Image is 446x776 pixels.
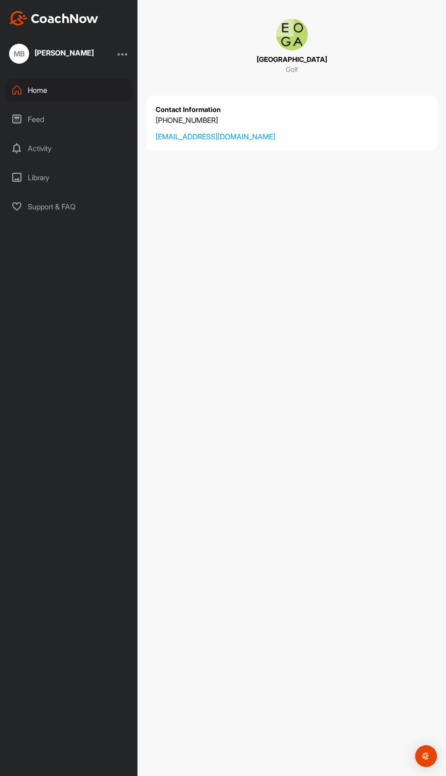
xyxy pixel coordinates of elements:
p: Golf [286,65,298,75]
p: [GEOGRAPHIC_DATA] [257,55,327,65]
a: [PHONE_NUMBER] [156,115,428,126]
img: cover [275,18,308,51]
a: [EMAIL_ADDRESS][DOMAIN_NAME] [156,131,428,142]
div: Open Intercom Messenger [415,745,437,767]
div: [PERSON_NAME] [35,49,94,56]
div: MB [9,44,29,64]
img: CoachNow [9,11,98,25]
div: Home [5,79,133,101]
p: Contact Information [156,105,428,115]
div: Library [5,166,133,189]
div: Feed [5,108,133,131]
div: Support & FAQ [5,195,133,218]
div: Activity [5,137,133,160]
